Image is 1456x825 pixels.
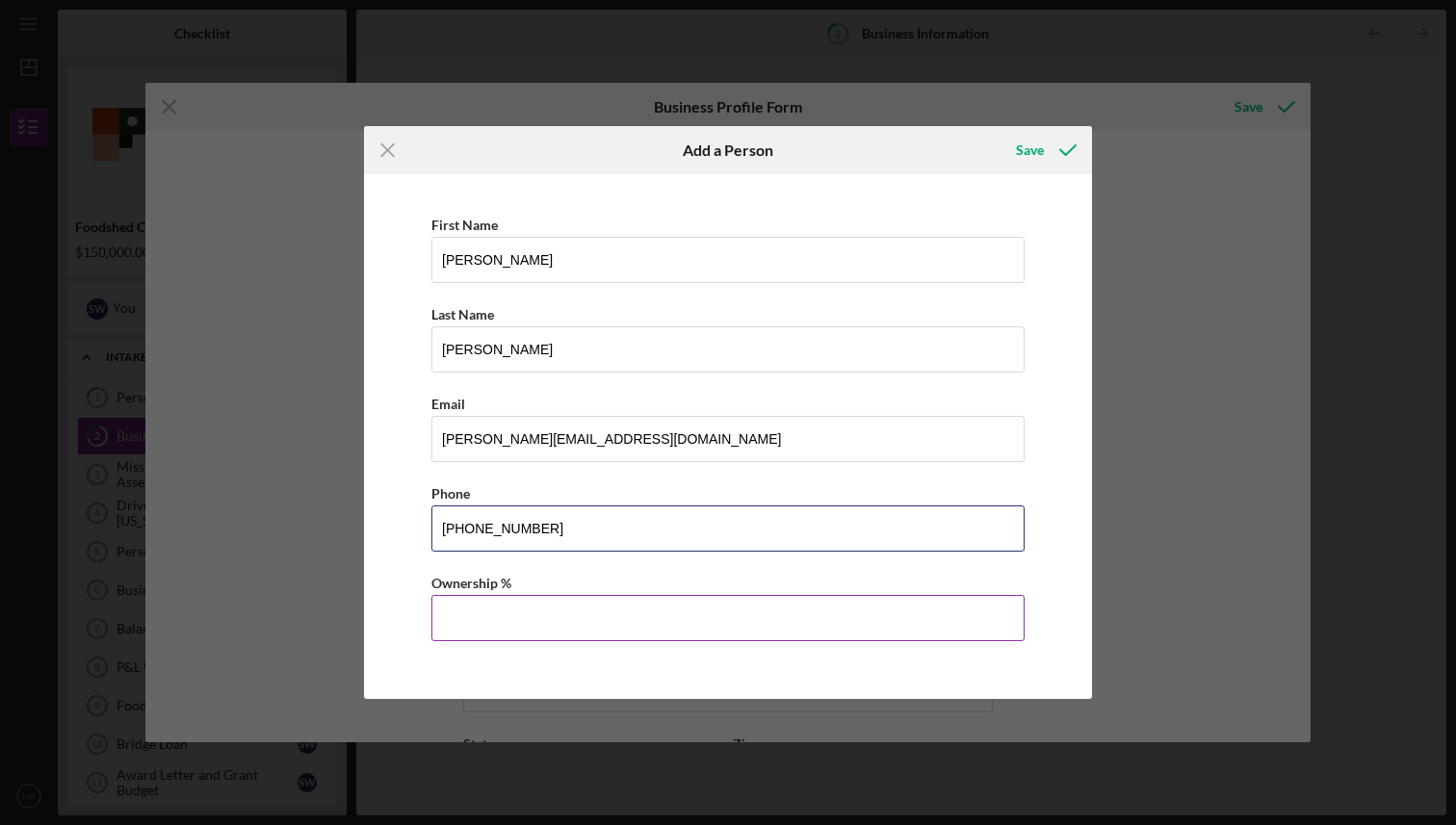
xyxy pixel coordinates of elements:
label: Last Name [431,306,494,322]
label: First Name [431,217,498,233]
label: Email [431,396,465,412]
label: Ownership % [431,575,511,591]
button: Save [997,131,1092,169]
label: Phone [431,485,470,502]
div: Save [1016,131,1044,169]
h6: Add a Person [683,142,773,159]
